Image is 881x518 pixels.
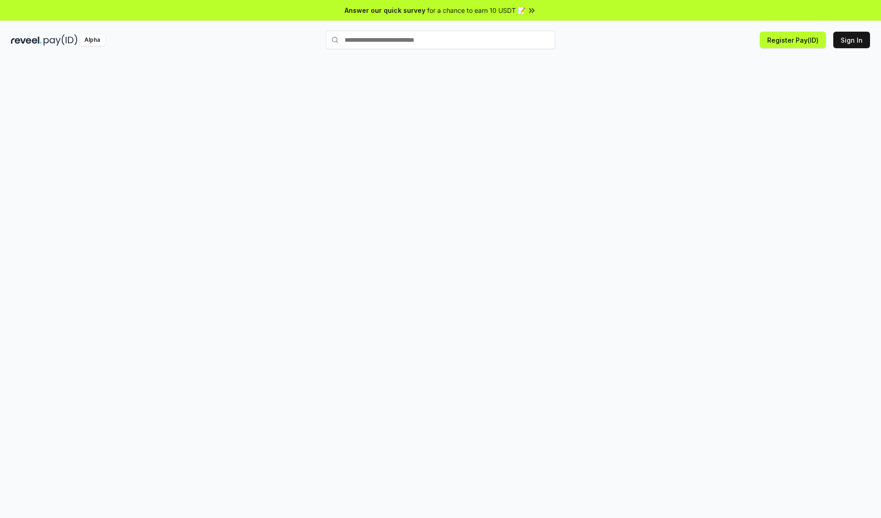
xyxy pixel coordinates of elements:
img: reveel_dark [11,34,42,46]
span: for a chance to earn 10 USDT 📝 [427,6,525,15]
img: pay_id [44,34,78,46]
button: Sign In [833,32,870,48]
button: Register Pay(ID) [760,32,826,48]
div: Alpha [79,34,105,46]
span: Answer our quick survey [345,6,425,15]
